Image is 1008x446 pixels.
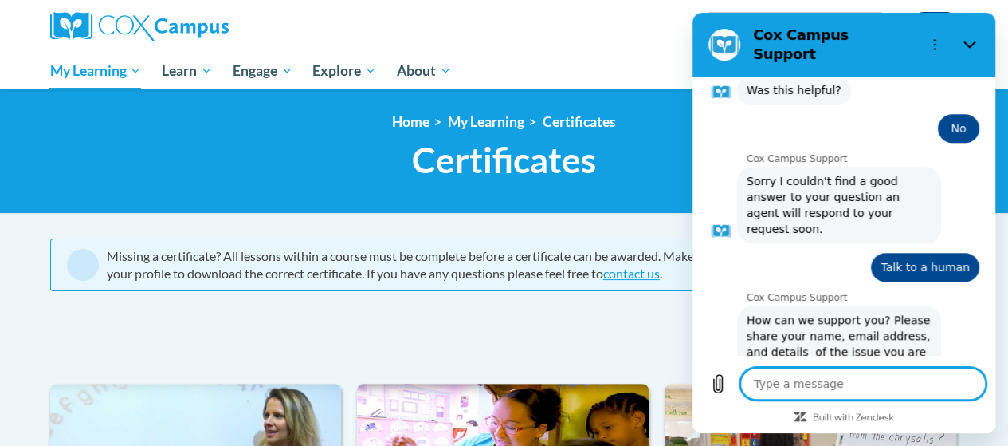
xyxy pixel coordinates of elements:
[911,12,959,37] button: Account Settings
[38,53,971,89] div: Main menu
[448,113,524,130] a: My Learning
[302,53,386,89] a: Explore
[50,12,229,41] img: Cox Campus
[107,247,942,282] div: Missing a certificate? All lessons within a course must be complete before a certificate can be a...
[50,12,337,41] a: Cox Campus
[162,61,212,81] span: Learn
[312,61,376,81] span: Explore
[412,139,596,181] span: Certificates
[233,61,292,81] span: Engage
[603,266,660,281] a: contact us
[543,113,616,130] a: Certificates
[392,113,429,130] a: Home
[692,13,995,433] iframe: Messaging window
[222,53,303,89] a: Engage
[397,61,451,81] span: About
[49,61,141,81] span: My Learning
[40,53,152,89] a: My Learning
[151,53,222,89] a: Learn
[386,53,461,89] a: About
